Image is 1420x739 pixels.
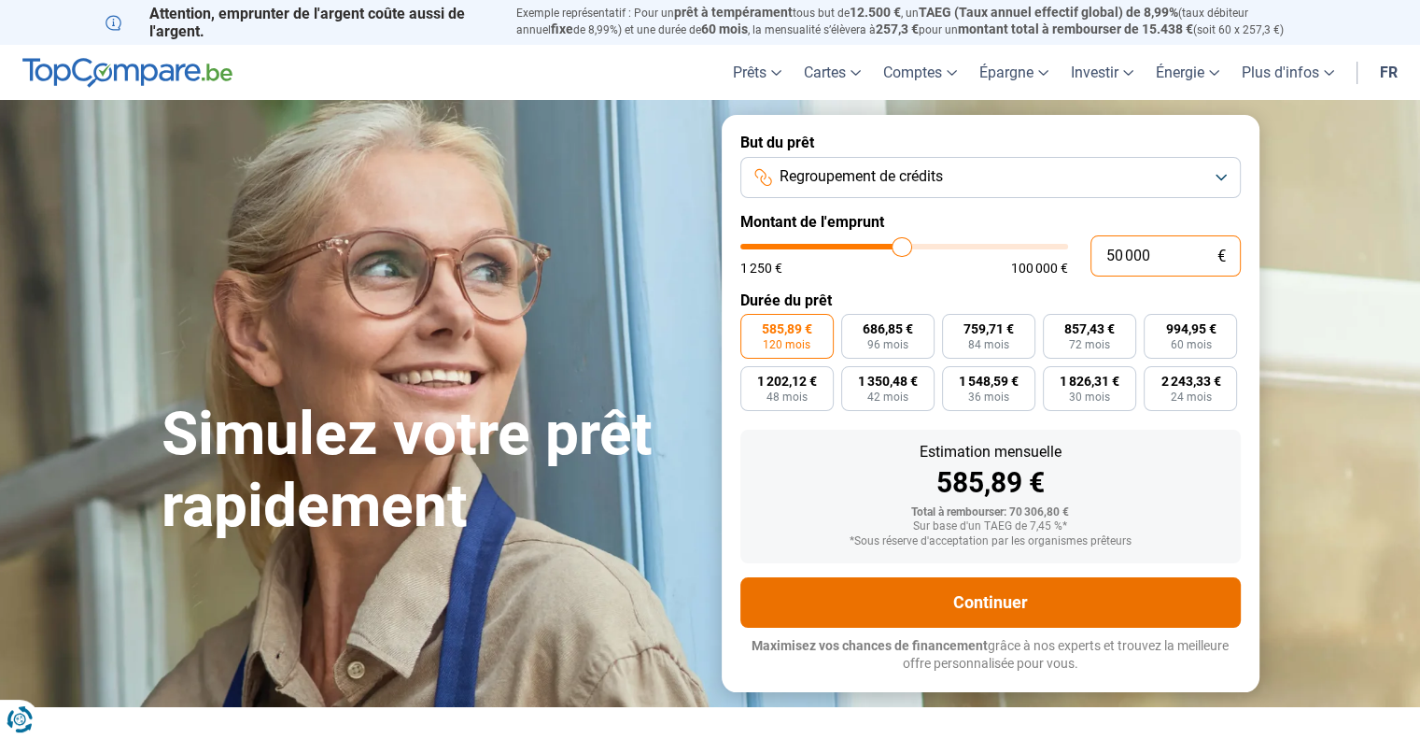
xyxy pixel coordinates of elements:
[755,445,1226,460] div: Estimation mensuelle
[872,45,968,100] a: Comptes
[1160,375,1220,388] span: 2 243,33 €
[755,520,1226,533] div: Sur base d'un TAEG de 7,45 %*
[919,5,1178,20] span: TAEG (Taux annuel effectif global) de 8,99%
[755,535,1226,548] div: *Sous réserve d'acceptation par les organismes prêteurs
[968,45,1060,100] a: Épargne
[968,391,1009,403] span: 36 mois
[958,21,1193,36] span: montant total à rembourser de 15.438 €
[740,262,782,275] span: 1 250 €
[674,5,793,20] span: prêt à tempérament
[740,577,1241,628] button: Continuer
[755,506,1226,519] div: Total à rembourser: 70 306,80 €
[1069,391,1110,403] span: 30 mois
[763,339,810,350] span: 120 mois
[850,5,901,20] span: 12.500 €
[22,58,232,88] img: TopCompare
[780,166,943,187] span: Regroupement de crédits
[959,375,1019,388] span: 1 548,59 €
[867,391,908,403] span: 42 mois
[755,469,1226,497] div: 585,89 €
[1064,322,1115,335] span: 857,43 €
[1145,45,1230,100] a: Énergie
[1060,375,1119,388] span: 1 826,31 €
[757,375,817,388] span: 1 202,12 €
[1369,45,1409,100] a: fr
[722,45,793,100] a: Prêts
[1069,339,1110,350] span: 72 mois
[740,291,1241,309] label: Durée du prêt
[740,134,1241,151] label: But du prêt
[1217,249,1226,264] span: €
[740,157,1241,198] button: Regroupement de crédits
[1060,45,1145,100] a: Investir
[1011,262,1068,275] span: 100 000 €
[863,322,913,335] span: 686,85 €
[793,45,872,100] a: Cartes
[740,637,1241,674] p: grâce à nos experts et trouvez la meilleure offre personnalisée pour vous.
[766,391,808,403] span: 48 mois
[701,21,748,36] span: 60 mois
[740,213,1241,231] label: Montant de l'emprunt
[968,339,1009,350] span: 84 mois
[516,5,1315,38] p: Exemple représentatif : Pour un tous but de , un (taux débiteur annuel de 8,99%) et une durée de ...
[1230,45,1345,100] a: Plus d'infos
[858,375,918,388] span: 1 350,48 €
[1165,322,1216,335] span: 994,95 €
[963,322,1014,335] span: 759,71 €
[1170,391,1211,403] span: 24 mois
[162,399,699,543] h1: Simulez votre prêt rapidement
[762,322,812,335] span: 585,89 €
[1170,339,1211,350] span: 60 mois
[752,638,988,653] span: Maximisez vos chances de financement
[867,339,908,350] span: 96 mois
[105,5,494,40] p: Attention, emprunter de l'argent coûte aussi de l'argent.
[876,21,919,36] span: 257,3 €
[551,21,573,36] span: fixe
